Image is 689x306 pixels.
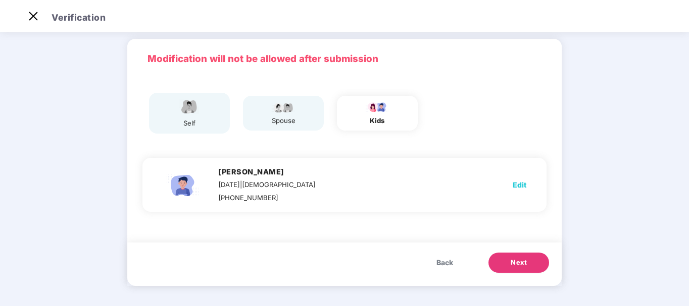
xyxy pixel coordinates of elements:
button: Edit [513,177,526,193]
div: kids [365,115,390,126]
span: Next [511,258,527,268]
img: svg+xml;base64,PHN2ZyB4bWxucz0iaHR0cDovL3d3dy53My5vcmcvMjAwMC9zdmciIHdpZHRoPSI5Ny44OTciIGhlaWdodD... [271,101,296,113]
span: Back [436,257,453,268]
img: svg+xml;base64,PHN2ZyBpZD0iQ2hpbGRfbWFsZV9pY29uIiB4bWxucz0iaHR0cDovL3d3dy53My5vcmcvMjAwMC9zdmciIH... [163,167,203,203]
img: svg+xml;base64,PHN2ZyB4bWxucz0iaHR0cDovL3d3dy53My5vcmcvMjAwMC9zdmciIHdpZHRoPSI3OS4wMzciIGhlaWdodD... [365,101,390,113]
div: [DATE] [218,179,316,190]
div: spouse [271,115,296,126]
div: self [177,118,202,129]
button: Back [426,253,463,273]
img: svg+xml;base64,PHN2ZyBpZD0iRW1wbG95ZWVfbWFsZSIgeG1sbnM9Imh0dHA6Ly93d3cudzMub3JnLzIwMDAvc3ZnIiB3aW... [177,98,202,115]
div: [PHONE_NUMBER] [218,193,316,203]
h4: [PERSON_NAME] [218,167,316,177]
button: Next [488,253,549,273]
span: Edit [513,179,526,191]
p: Modification will not be allowed after submission [147,51,542,67]
span: | [DEMOGRAPHIC_DATA] [240,180,316,189]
